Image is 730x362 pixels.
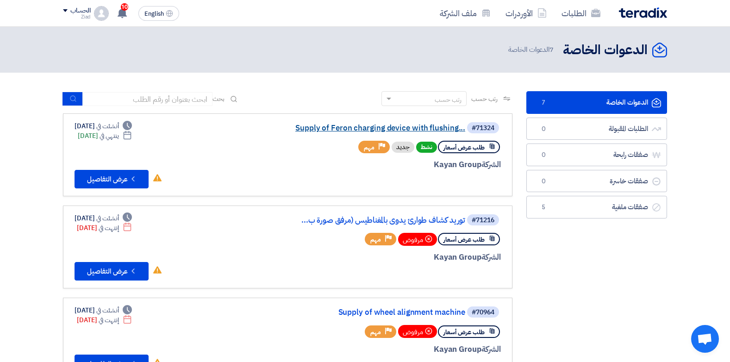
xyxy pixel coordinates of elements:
span: English [144,11,164,17]
div: جديد [392,142,414,153]
img: Teradix logo [619,7,667,18]
span: ينتهي في [100,131,119,141]
span: 7 [549,44,554,55]
button: English [138,6,179,21]
a: صفقات رابحة0 [526,144,667,166]
span: 10 [121,3,128,11]
a: Supply of wheel alignment machine [280,308,465,317]
span: إنتهت في [99,315,119,325]
span: مهم [370,235,381,244]
button: عرض التفاصيل [75,170,149,188]
div: [DATE] [75,306,132,315]
div: Open chat [691,325,719,353]
a: صفقات ملغية5 [526,196,667,218]
div: [DATE] [77,223,132,233]
span: الدعوات الخاصة [508,44,555,55]
a: صفقات خاسرة0 [526,170,667,193]
div: #71324 [472,125,494,131]
div: مرفوض [398,325,437,338]
a: توريد كشاف طوارئ يدوى بالمغناطيس (مرفق صورة ب... [280,216,465,225]
span: الشركة [481,343,501,355]
a: الطلبات [554,2,608,24]
span: 7 [538,98,549,107]
span: الشركة [481,251,501,263]
span: 0 [538,125,549,134]
div: [DATE] [75,213,132,223]
span: طلب عرض أسعار [443,328,485,337]
div: #71216 [472,217,494,224]
span: طلب عرض أسعار [443,235,485,244]
h2: الدعوات الخاصة [563,41,648,59]
div: [DATE] [75,121,132,131]
div: مرفوض [398,233,437,246]
a: ملف الشركة [432,2,498,24]
span: أنشئت في [96,121,119,131]
a: الأوردرات [498,2,554,24]
span: بحث [212,94,225,104]
span: أنشئت في [96,213,119,223]
span: 5 [538,203,549,212]
span: نشط [416,142,437,153]
input: ابحث بعنوان أو رقم الطلب [83,92,212,106]
div: Kayan Group [278,159,501,171]
span: رتب حسب [471,94,498,104]
div: Ziad [63,14,90,19]
span: مهم [364,143,374,152]
span: الشركة [481,159,501,170]
a: الدعوات الخاصة7 [526,91,667,114]
span: طلب عرض أسعار [443,143,485,152]
div: [DATE] [78,131,132,141]
a: Supply of Feron charging device with flushing... [280,124,465,132]
span: أنشئت في [96,306,119,315]
a: الطلبات المقبولة0 [526,118,667,140]
div: #70964 [472,309,494,316]
span: 0 [538,177,549,186]
span: مهم [370,328,381,337]
span: 0 [538,150,549,160]
img: profile_test.png [94,6,109,21]
div: Kayan Group [278,251,501,263]
div: [DATE] [77,315,132,325]
div: Kayan Group [278,343,501,356]
div: رتب حسب [435,95,462,105]
div: الحساب [70,7,90,15]
button: عرض التفاصيل [75,262,149,281]
span: إنتهت في [99,223,119,233]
